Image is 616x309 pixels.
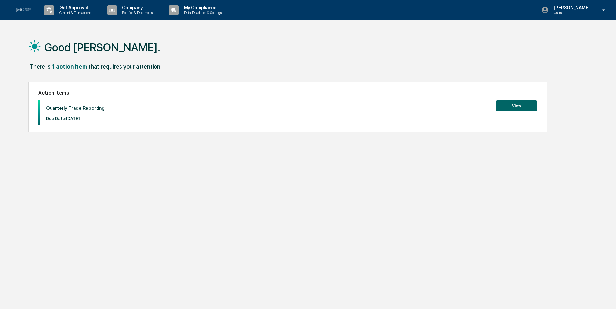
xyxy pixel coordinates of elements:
p: Company [117,5,156,10]
p: Get Approval [54,5,94,10]
p: Due Date: [DATE] [46,116,105,121]
a: View [496,102,537,109]
h1: Good [PERSON_NAME]. [44,41,160,54]
p: Data, Deadlines & Settings [179,10,225,15]
div: 1 action item [52,63,87,70]
button: View [496,100,537,111]
p: Content & Transactions [54,10,94,15]
div: that requires your attention. [88,63,162,70]
img: logo [16,8,31,12]
div: There is [29,63,51,70]
p: Policies & Documents [117,10,156,15]
p: [PERSON_NAME] [549,5,593,10]
h2: Action Items [38,90,537,96]
p: Quarterly Trade Reporting [46,105,105,111]
p: Users [549,10,593,15]
p: My Compliance [179,5,225,10]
